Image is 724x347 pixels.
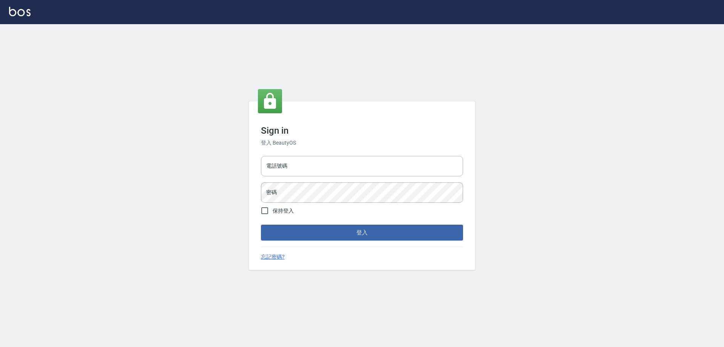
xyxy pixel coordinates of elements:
span: 保持登入 [273,207,294,215]
h3: Sign in [261,125,463,136]
button: 登入 [261,225,463,241]
a: 忘記密碼? [261,253,285,261]
h6: 登入 BeautyOS [261,139,463,147]
img: Logo [9,7,31,16]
